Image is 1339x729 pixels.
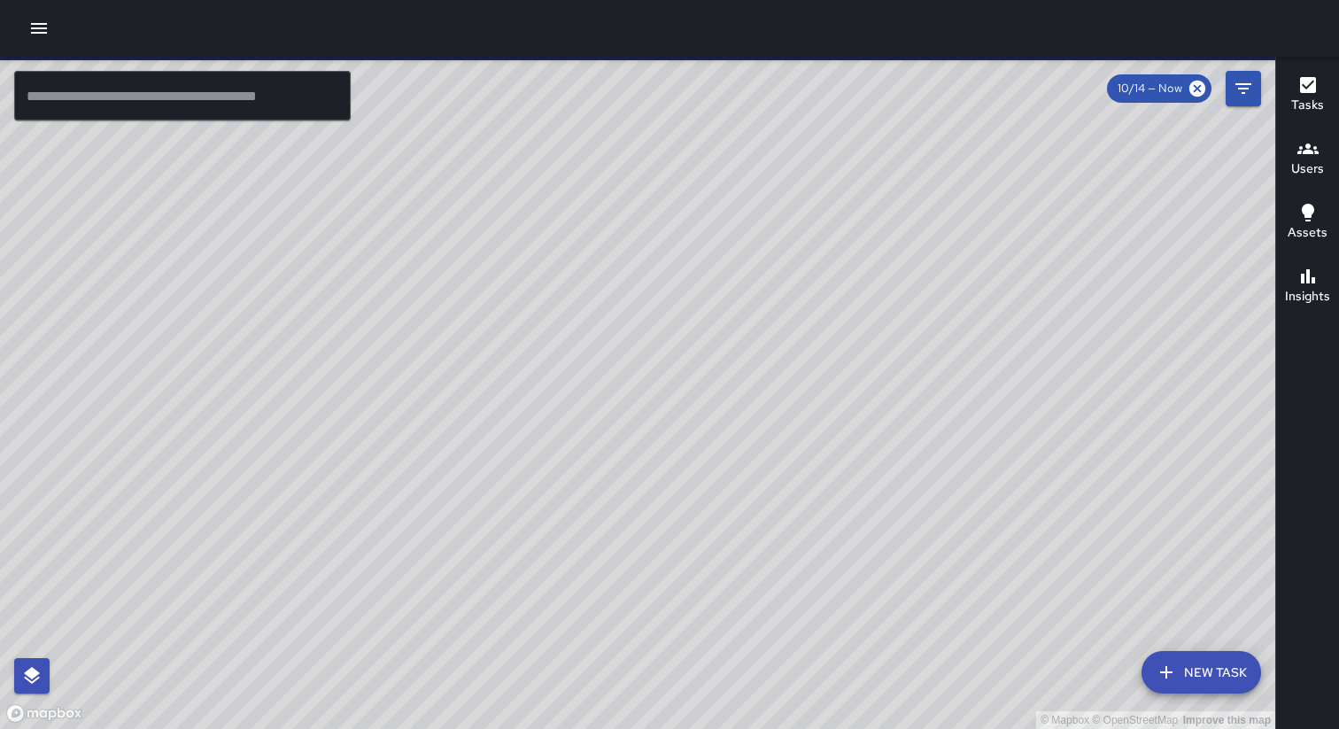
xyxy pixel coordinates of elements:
[1276,64,1339,128] button: Tasks
[1276,128,1339,191] button: Users
[1276,191,1339,255] button: Assets
[1107,74,1211,103] div: 10/14 — Now
[1142,651,1261,694] button: New Task
[1285,287,1330,306] h6: Insights
[1226,71,1261,106] button: Filters
[1276,255,1339,319] button: Insights
[1107,80,1193,97] span: 10/14 — Now
[1291,96,1324,115] h6: Tasks
[1291,159,1324,179] h6: Users
[1288,223,1327,243] h6: Assets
